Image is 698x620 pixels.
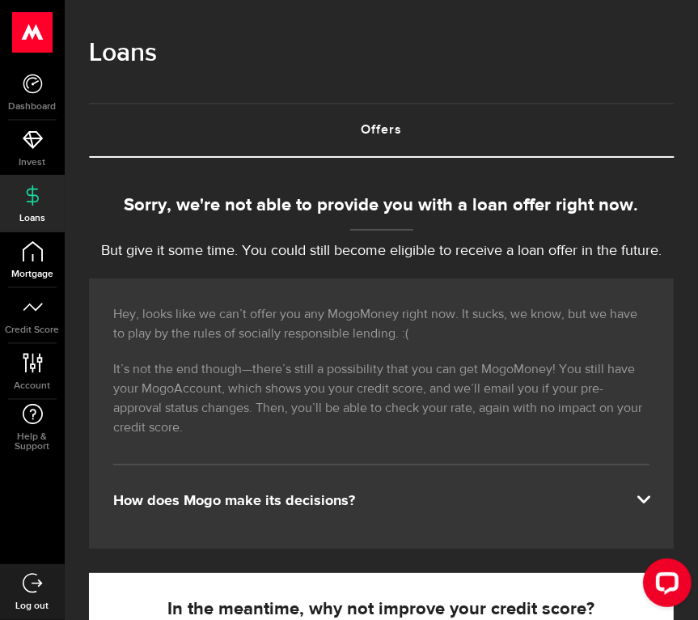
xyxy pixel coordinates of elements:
[89,103,674,158] ul: Tabs Navigation
[89,32,674,74] h1: Loans
[113,305,649,344] p: Hey, looks like we can’t offer you any MogoMoney right now. It sucks, we know, but we have to pla...
[630,552,698,620] iframe: LiveChat chat widget
[89,193,674,219] div: Sorry, we're not able to provide you with a loan offer right now.
[119,600,644,619] h5: In the meantime, why not improve your credit score?
[89,240,674,262] p: But give it some time. You could still become eligible to receive a loan offer in the future.
[113,491,649,511] div: How does Mogo make its decisions?
[89,104,674,156] a: Offers
[113,360,649,438] p: It’s not the end though—there’s still a possibility that you can get MogoMoney! You still have yo...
